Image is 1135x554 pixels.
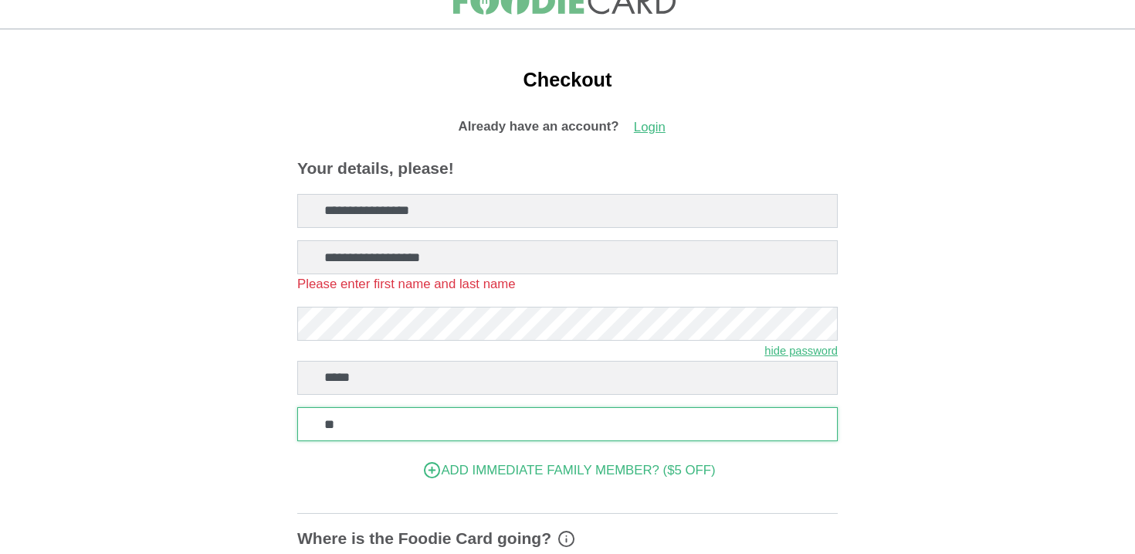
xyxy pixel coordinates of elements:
span: Please enter first name and last name [297,277,516,291]
span: Where is the Foodie Card going? [297,526,551,551]
a: hide password [764,341,838,360]
small: hide password [764,345,838,357]
a: Login [622,111,676,144]
legend: Your details, please! [297,156,838,181]
button: Add immediate family member? ($5 off) [297,454,838,487]
h1: Checkout [297,68,838,91]
strong: Already have an account? [459,119,619,134]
